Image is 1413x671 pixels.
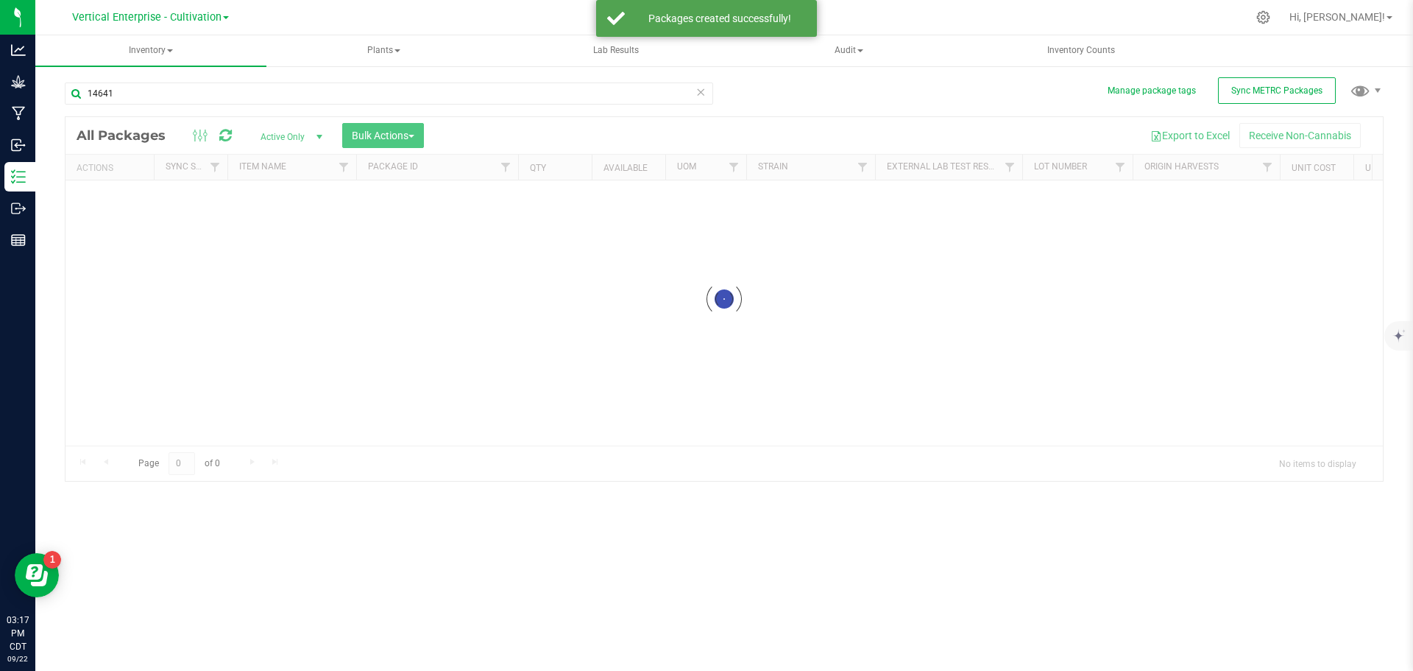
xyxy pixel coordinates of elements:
span: Lab Results [573,44,659,57]
iframe: Resource center [15,553,59,597]
a: Inventory Counts [966,35,1197,66]
a: Inventory [35,35,266,66]
span: Vertical Enterprise - Cultivation [72,11,222,24]
div: Packages created successfully! [633,11,806,26]
a: Plants [268,35,499,66]
inline-svg: Analytics [11,43,26,57]
inline-svg: Reports [11,233,26,247]
button: Manage package tags [1108,85,1196,97]
inline-svg: Outbound [11,201,26,216]
span: Clear [695,82,706,102]
input: Search Package ID, Item Name, SKU, Lot or Part Number... [65,82,713,105]
inline-svg: Inbound [11,138,26,152]
button: Sync METRC Packages [1218,77,1336,104]
p: 09/22 [7,653,29,664]
a: Lab Results [500,35,732,66]
p: 03:17 PM CDT [7,614,29,653]
inline-svg: Inventory [11,169,26,184]
iframe: Resource center unread badge [43,551,61,569]
span: Audit [734,36,963,66]
span: Plants [269,36,498,66]
inline-svg: Manufacturing [11,106,26,121]
inline-svg: Grow [11,74,26,89]
span: Sync METRC Packages [1231,85,1322,96]
a: Audit [733,35,964,66]
span: Inventory Counts [1027,44,1135,57]
span: Hi, [PERSON_NAME]! [1289,11,1385,23]
div: Manage settings [1254,10,1272,24]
